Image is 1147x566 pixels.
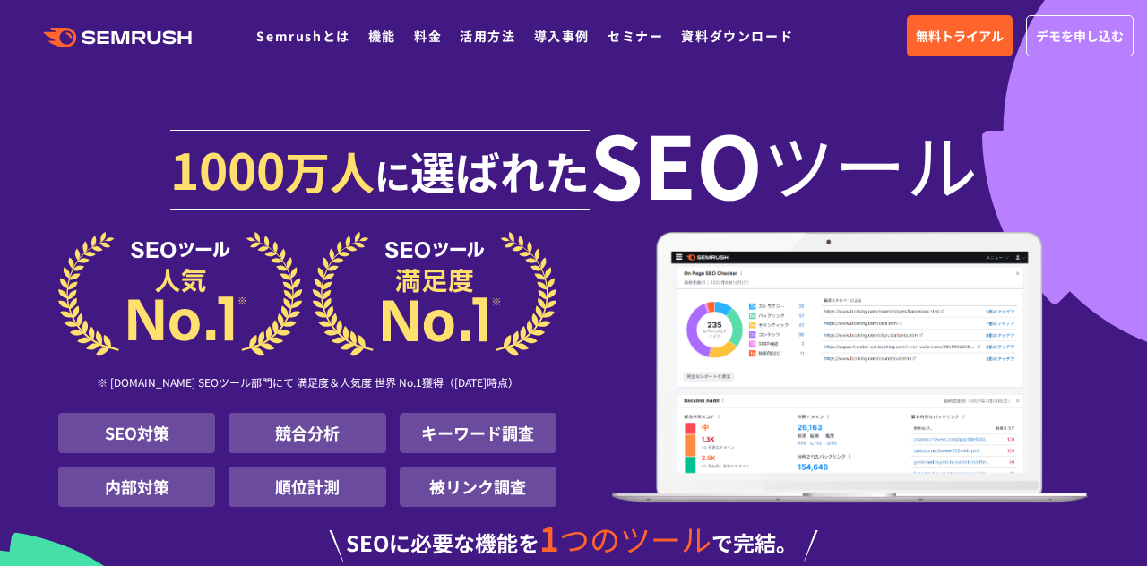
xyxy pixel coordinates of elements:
span: 1000 [170,133,285,204]
span: ツール [763,127,978,199]
a: 無料トライアル [907,15,1013,56]
li: SEO対策 [58,413,215,453]
a: 活用方法 [460,27,515,45]
span: に [375,149,410,201]
li: 競合分析 [229,413,385,453]
span: つのツール [559,517,711,561]
li: 被リンク調査 [400,467,556,507]
span: で完結。 [711,527,798,558]
li: 内部対策 [58,467,215,507]
div: ※ [DOMAIN_NAME] SEOツール部門にて 満足度＆人気度 世界 No.1獲得（[DATE]時点） [58,356,556,413]
span: SEO [590,127,763,199]
li: 順位計測 [229,467,385,507]
span: 無料トライアル [916,26,1004,46]
a: 機能 [368,27,396,45]
a: 料金 [414,27,442,45]
span: 1 [539,513,559,562]
a: デモを申し込む [1026,15,1134,56]
a: Semrushとは [256,27,349,45]
span: 選ばれた [410,138,590,202]
span: 万人 [285,138,375,202]
a: 資料ダウンロード [681,27,793,45]
a: セミナー [608,27,663,45]
div: SEOに必要な機能を [58,521,1089,562]
span: デモを申し込む [1036,26,1124,46]
li: キーワード調査 [400,413,556,453]
a: 導入事例 [534,27,590,45]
